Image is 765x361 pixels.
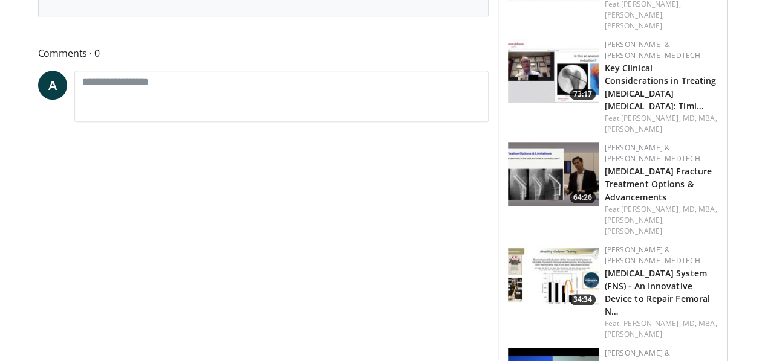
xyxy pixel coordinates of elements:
a: [PERSON_NAME] & [PERSON_NAME] MedTech [605,244,701,266]
div: Feat. [605,113,717,135]
a: 34:34 [508,244,599,308]
span: 34:34 [570,294,596,305]
a: 73:17 [508,39,599,103]
a: A [38,71,67,100]
a: [PERSON_NAME], MD, MBA, [621,113,717,123]
img: d1b61f1f-1123-4cf3-afdf-7ffc1c0f5c06.150x105_q85_crop-smart_upscale.jpg [508,142,599,206]
div: Feat. [605,204,717,237]
span: 64:26 [570,192,596,203]
a: [PERSON_NAME] & [PERSON_NAME] MedTech [605,142,701,164]
a: [PERSON_NAME] & [PERSON_NAME] MedTech [605,39,701,60]
span: Comments 0 [38,45,489,61]
a: [MEDICAL_DATA] System (FNS) - An Innovative Device to Repair Femoral N… [605,267,710,317]
img: ee7ad408-c8b1-4f4e-b2f1-c977b2938f48.150x105_q85_crop-smart_upscale.jpg [508,244,599,308]
a: [PERSON_NAME] [605,21,662,31]
a: [PERSON_NAME] [605,124,662,134]
a: [PERSON_NAME], MD, MBA, [621,204,717,214]
div: Feat. [605,318,717,340]
a: [PERSON_NAME] [605,226,662,236]
a: 64:26 [508,142,599,206]
a: [PERSON_NAME], [605,215,664,225]
a: [PERSON_NAME], MD, MBA, [621,318,717,328]
a: Key Clinical Considerations in Treating [MEDICAL_DATA] [MEDICAL_DATA]: Timi… [605,62,717,112]
a: [PERSON_NAME] [605,329,662,339]
a: [PERSON_NAME], [605,10,664,20]
img: 10d6743e-d7f7-46f7-9276-c23fd19dc7ed.150x105_q85_crop-smart_upscale.jpg [508,39,599,103]
span: 73:17 [570,89,596,100]
a: [MEDICAL_DATA] Fracture Treatment Options & Advancements [605,165,712,202]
